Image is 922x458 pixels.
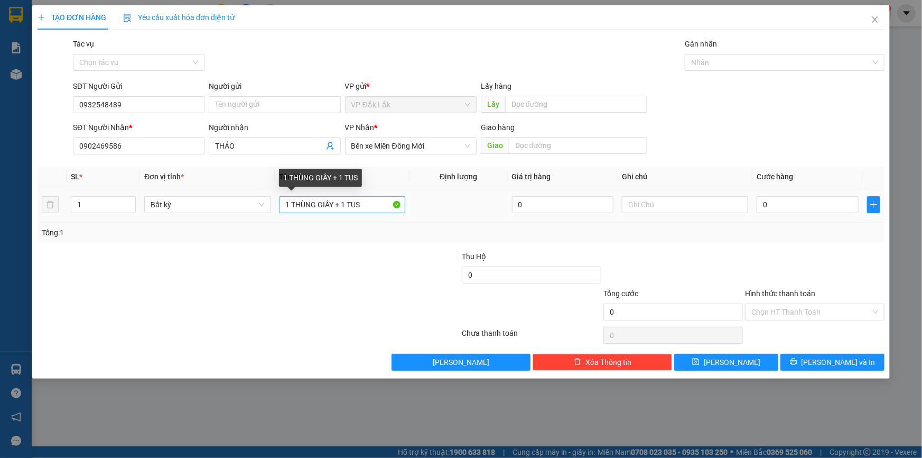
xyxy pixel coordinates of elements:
[42,227,356,239] div: Tổng: 1
[871,15,879,24] span: close
[481,123,515,132] span: Giao hàng
[512,172,551,181] span: Giá trị hàng
[345,80,477,92] div: VP gửi
[433,356,489,368] span: [PERSON_NAME]
[868,200,880,209] span: plus
[392,354,531,371] button: [PERSON_NAME]
[867,196,880,213] button: plus
[790,358,797,367] span: printer
[209,122,340,133] div: Người nhận
[704,356,760,368] span: [PERSON_NAME]
[481,96,505,113] span: Lấy
[692,358,700,367] span: save
[351,138,470,154] span: Bến xe Miền Đông Mới
[209,80,340,92] div: Người gửi
[512,196,614,213] input: 0
[144,172,184,181] span: Đơn vị tính
[685,40,717,48] label: Gán nhãn
[618,167,752,187] th: Ghi chú
[73,40,94,48] label: Tác vụ
[533,354,672,371] button: deleteXóa Thông tin
[440,172,477,181] span: Định lượng
[603,289,638,298] span: Tổng cước
[481,137,509,154] span: Giao
[123,13,235,22] span: Yêu cầu xuất hóa đơn điện tử
[73,80,204,92] div: SĐT Người Gửi
[802,356,876,368] span: [PERSON_NAME] và In
[585,356,631,368] span: Xóa Thông tin
[481,82,511,90] span: Lấy hàng
[38,14,45,21] span: plus
[505,96,647,113] input: Dọc đường
[745,289,815,298] label: Hình thức thanh toán
[279,169,362,187] div: 1 THÙNG GIẤY + 1 TUS
[780,354,884,371] button: printer[PERSON_NAME] và In
[326,142,334,150] span: user-add
[351,97,470,113] span: VP Đắk Lắk
[279,196,405,213] input: VD: Bàn, Ghế
[509,137,647,154] input: Dọc đường
[123,14,132,22] img: icon
[860,5,890,35] button: Close
[345,123,375,132] span: VP Nhận
[42,196,59,213] button: delete
[461,327,603,346] div: Chưa thanh toán
[73,122,204,133] div: SĐT Người Nhận
[462,252,486,261] span: Thu Hộ
[757,172,793,181] span: Cước hàng
[574,358,581,367] span: delete
[151,197,264,213] span: Bất kỳ
[622,196,748,213] input: Ghi Chú
[38,13,106,22] span: TẠO ĐƠN HÀNG
[71,172,79,181] span: SL
[674,354,778,371] button: save[PERSON_NAME]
